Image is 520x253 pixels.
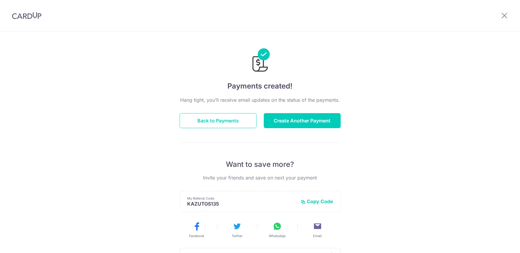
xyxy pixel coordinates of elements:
button: Copy Code [301,198,333,204]
span: Email [313,233,322,238]
button: Twitter [219,221,255,238]
h4: Payments created! [180,81,341,92]
p: Want to save more? [180,160,341,169]
button: WhatsApp [260,221,295,238]
p: My Referral Code [187,196,296,201]
span: Twitter [232,233,242,238]
iframe: ウィジェットを開いて詳しい情報を確認できます [481,235,514,250]
button: Create Another Payment [264,113,341,128]
span: WhatsApp [269,233,286,238]
p: Hang tight, you’ll receive email updates on the status of the payments. [180,96,341,104]
button: Email [300,221,335,238]
img: Payments [251,48,270,74]
button: Back to Payments [180,113,257,128]
p: Invite your friends and save on next your payment [180,174,341,181]
p: KAZUTOS135 [187,201,296,207]
button: Facebook [179,221,214,238]
img: CardUp [12,12,41,19]
span: Facebook [189,233,204,238]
